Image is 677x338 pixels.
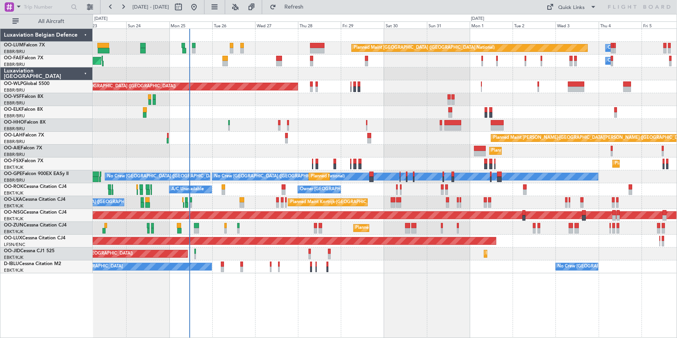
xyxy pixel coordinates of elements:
[608,42,661,54] div: Owner Melsbroek Air Base
[4,236,22,241] span: OO-LUX
[9,15,85,28] button: All Aircraft
[4,190,23,196] a: EBKT/KJK
[4,107,21,112] span: OO-ELK
[513,21,555,28] div: Tue 2
[4,120,24,125] span: OO-HHO
[384,21,427,28] div: Sat 30
[4,43,23,48] span: OO-LUM
[427,21,470,28] div: Sun 31
[4,107,43,112] a: OO-ELKFalcon 8X
[4,139,25,145] a: EBBR/BRU
[4,242,25,248] a: LFSN/ENC
[298,21,341,28] div: Thu 28
[214,171,345,182] div: No Crew [GEOGRAPHIC_DATA] ([GEOGRAPHIC_DATA] National)
[4,94,43,99] a: OO-VSFFalcon 8X
[555,21,598,28] div: Wed 3
[4,100,25,106] a: EBBR/BRU
[4,172,69,176] a: OO-GPEFalcon 900EX EASy II
[4,184,23,189] span: OO-ROK
[4,43,45,48] a: OO-LUMFalcon 7X
[4,159,22,163] span: OO-FSX
[354,42,495,54] div: Planned Maint [GEOGRAPHIC_DATA] ([GEOGRAPHIC_DATA] National)
[53,81,176,92] div: Planned Maint [GEOGRAPHIC_DATA] ([GEOGRAPHIC_DATA])
[4,126,25,132] a: EBBR/BRU
[212,21,255,28] div: Tue 26
[608,55,661,67] div: Owner Melsbroek Air Base
[4,229,23,235] a: EBKT/KJK
[4,197,22,202] span: OO-LXA
[4,87,25,93] a: EBBR/BRU
[107,171,238,182] div: No Crew [GEOGRAPHIC_DATA] ([GEOGRAPHIC_DATA] National)
[4,159,43,163] a: OO-FSXFalcon 7X
[171,184,204,195] div: A/C Unavailable
[4,267,23,273] a: EBKT/KJK
[4,177,25,183] a: EBBR/BRU
[4,236,65,241] a: OO-LUXCessna Citation CJ4
[599,21,642,28] div: Thu 4
[4,172,22,176] span: OO-GPE
[4,223,23,228] span: OO-ZUN
[4,81,49,86] a: OO-WLPGlobal 5500
[4,146,21,150] span: OO-AIE
[4,133,23,138] span: OO-LAH
[20,19,82,24] span: All Aircraft
[559,4,585,12] div: Quick Links
[132,4,169,11] span: [DATE] - [DATE]
[4,262,19,266] span: D-IBLU
[4,62,25,67] a: EBBR/BRU
[486,248,577,260] div: Planned Maint Kortrijk-[GEOGRAPHIC_DATA]
[4,165,23,170] a: EBKT/KJK
[311,171,452,182] div: Planned Maint [GEOGRAPHIC_DATA] ([GEOGRAPHIC_DATA] National)
[4,56,22,60] span: OO-FAE
[356,222,446,234] div: Planned Maint Kortrijk-[GEOGRAPHIC_DATA]
[471,16,484,22] div: [DATE]
[492,145,614,157] div: Planned Maint [GEOGRAPHIC_DATA] ([GEOGRAPHIC_DATA])
[341,21,384,28] div: Fri 29
[4,56,43,60] a: OO-FAEFalcon 7X
[4,216,23,222] a: EBKT/KJK
[543,1,601,13] button: Quick Links
[255,21,298,28] div: Wed 27
[278,4,310,10] span: Refresh
[4,210,23,215] span: OO-NSG
[4,203,23,209] a: EBKT/KJK
[470,21,513,28] div: Mon 1
[300,184,405,195] div: Owner [GEOGRAPHIC_DATA]-[GEOGRAPHIC_DATA]
[83,21,126,28] div: Sat 23
[4,120,46,125] a: OO-HHOFalcon 8X
[4,210,67,215] a: OO-NSGCessna Citation CJ4
[4,81,23,86] span: OO-WLP
[4,94,22,99] span: OO-VSF
[290,196,381,208] div: Planned Maint Kortrijk-[GEOGRAPHIC_DATA]
[24,1,69,13] input: Trip Number
[4,223,67,228] a: OO-ZUNCessna Citation CJ4
[4,133,44,138] a: OO-LAHFalcon 7X
[4,262,61,266] a: D-IBLUCessna Citation M2
[4,146,42,150] a: OO-AIEFalcon 7X
[266,1,313,13] button: Refresh
[4,184,67,189] a: OO-ROKCessna Citation CJ4
[4,113,25,119] a: EBBR/BRU
[4,255,23,260] a: EBKT/KJK
[4,249,55,253] a: OO-JIDCessna CJ1 525
[4,249,20,253] span: OO-JID
[169,21,212,28] div: Mon 25
[94,16,108,22] div: [DATE]
[4,197,65,202] a: OO-LXACessna Citation CJ4
[4,152,25,157] a: EBBR/BRU
[4,49,25,55] a: EBBR/BRU
[126,21,169,28] div: Sun 24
